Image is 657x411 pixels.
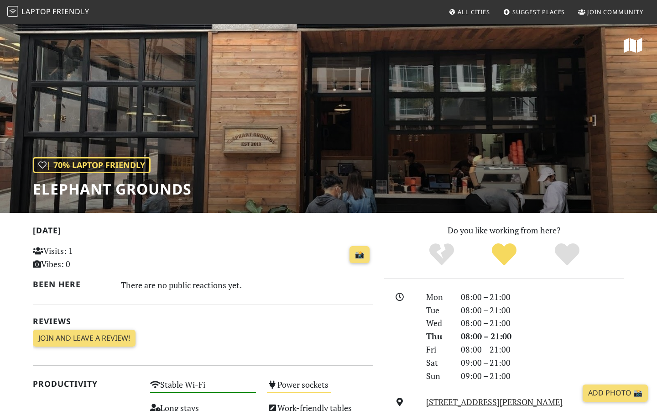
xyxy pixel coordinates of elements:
div: 08:00 – 21:00 [455,343,630,356]
span: Join Community [587,8,643,16]
h2: Productivity [33,379,139,389]
div: 09:00 – 21:00 [455,356,630,369]
h2: Reviews [33,316,373,326]
a: Add Photo 📸 [583,385,648,402]
div: Power sockets [261,377,379,400]
img: LaptopFriendly [7,6,18,17]
div: Wed [421,316,455,330]
div: Stable Wi-Fi [145,377,262,400]
a: [STREET_ADDRESS][PERSON_NAME] [426,396,563,407]
div: There are no public reactions yet. [121,278,374,292]
div: Sat [421,356,455,369]
div: 08:00 – 21:00 [455,330,630,343]
div: 08:00 – 21:00 [455,316,630,330]
h2: Been here [33,279,110,289]
a: Join Community [574,4,647,20]
h2: [DATE] [33,226,373,239]
span: All Cities [458,8,490,16]
div: 08:00 – 21:00 [455,304,630,317]
div: Yes [473,242,536,267]
div: No [410,242,473,267]
div: 09:00 – 21:00 [455,369,630,383]
div: Thu [421,330,455,343]
div: | 70% Laptop Friendly [33,157,151,173]
div: Definitely! [536,242,599,267]
div: Mon [421,290,455,304]
a: Join and leave a review! [33,330,136,347]
a: Suggest Places [500,4,569,20]
p: Visits: 1 Vibes: 0 [33,244,139,271]
span: Laptop [21,6,51,16]
a: LaptopFriendly LaptopFriendly [7,4,89,20]
div: Fri [421,343,455,356]
span: Suggest Places [512,8,565,16]
p: Do you like working from here? [384,224,624,237]
a: All Cities [445,4,494,20]
div: Sun [421,369,455,383]
span: Friendly [52,6,89,16]
div: Tue [421,304,455,317]
a: 📸 [349,246,370,263]
div: 08:00 – 21:00 [455,290,630,304]
h1: Elephant Grounds [33,180,192,198]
